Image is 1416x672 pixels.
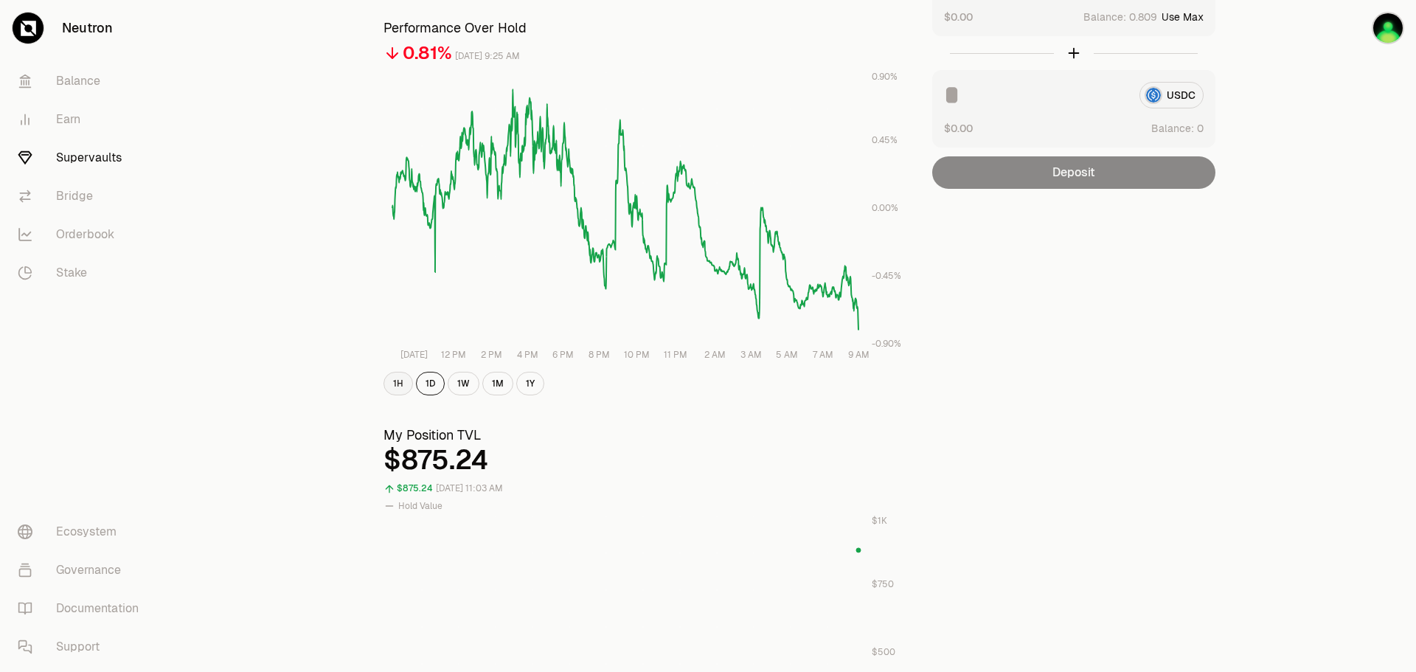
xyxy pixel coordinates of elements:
h3: My Position TVL [383,425,903,446]
a: Supervaults [6,139,159,177]
tspan: 6 PM [552,349,574,361]
button: Use Max [1162,10,1204,24]
button: $0.00 [944,120,973,136]
tspan: 9 AM [848,349,870,361]
img: Baerentatze [1372,12,1404,44]
div: [DATE] 9:25 AM [455,48,520,65]
button: 1Y [516,372,544,395]
tspan: 0.90% [872,71,898,83]
a: Support [6,628,159,666]
button: 1M [482,372,513,395]
tspan: 7 AM [813,349,833,361]
span: Balance: [1083,10,1126,24]
tspan: 0.45% [872,134,898,146]
tspan: $500 [872,646,895,658]
span: Balance: [1151,121,1194,136]
div: 0.81% [403,41,452,65]
div: $875.24 [397,480,433,497]
a: Bridge [6,177,159,215]
button: 1D [416,372,445,395]
button: 1W [448,372,479,395]
h3: Performance Over Hold [383,18,903,38]
a: Balance [6,62,159,100]
tspan: 12 PM [441,349,466,361]
a: Ecosystem [6,513,159,551]
a: Documentation [6,589,159,628]
a: Orderbook [6,215,159,254]
div: $875.24 [383,446,903,475]
button: 1H [383,372,413,395]
tspan: -0.90% [872,338,901,350]
tspan: 8 PM [589,349,610,361]
tspan: 4 PM [517,349,538,361]
tspan: -0.45% [872,270,901,282]
tspan: $750 [872,578,894,590]
tspan: 2 AM [704,349,726,361]
tspan: 3 AM [740,349,762,361]
tspan: [DATE] [400,349,428,361]
a: Earn [6,100,159,139]
tspan: 11 PM [664,349,687,361]
a: Governance [6,551,159,589]
tspan: $1K [872,515,887,527]
a: Stake [6,254,159,292]
tspan: 10 PM [624,349,650,361]
tspan: 0.00% [872,202,898,214]
tspan: 5 AM [776,349,798,361]
span: Hold Value [398,500,442,512]
button: $0.00 [944,9,973,24]
div: [DATE] 11:03 AM [436,480,503,497]
tspan: 2 PM [481,349,502,361]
